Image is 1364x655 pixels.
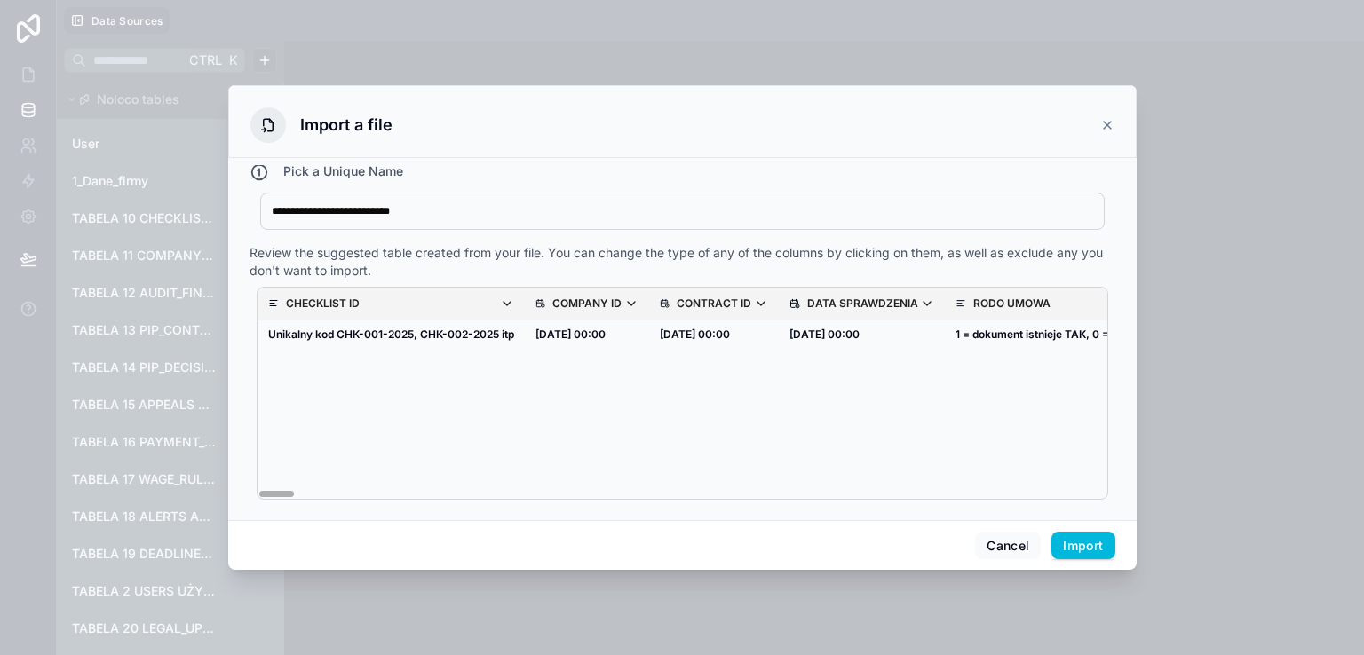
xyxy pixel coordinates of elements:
[250,244,1115,280] div: Review the suggested table created from your file. You can change the type of any of the columns ...
[649,320,779,349] td: [DATE] 00:00
[552,296,622,311] p: COMPANY ID
[525,320,649,349] td: [DATE] 00:00
[300,113,393,138] h3: Import a file
[286,296,360,311] p: CHECKLIST ID
[807,296,918,311] p: DATA SPRAWDZENIA
[779,320,945,349] td: [DATE] 00:00
[975,532,1041,560] button: Cancel
[1051,532,1114,560] button: Import
[258,320,525,349] td: Unikalny kod CHK-001-2025, CHK-002-2025 itp
[258,288,1107,499] div: scrollable content
[973,296,1051,311] p: RODO UMOWA
[945,320,1152,349] td: 1 = dokument istnieje TAK, 0 = BRAK
[677,296,751,311] p: CONTRACT ID
[283,162,403,182] h4: Pick a Unique Name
